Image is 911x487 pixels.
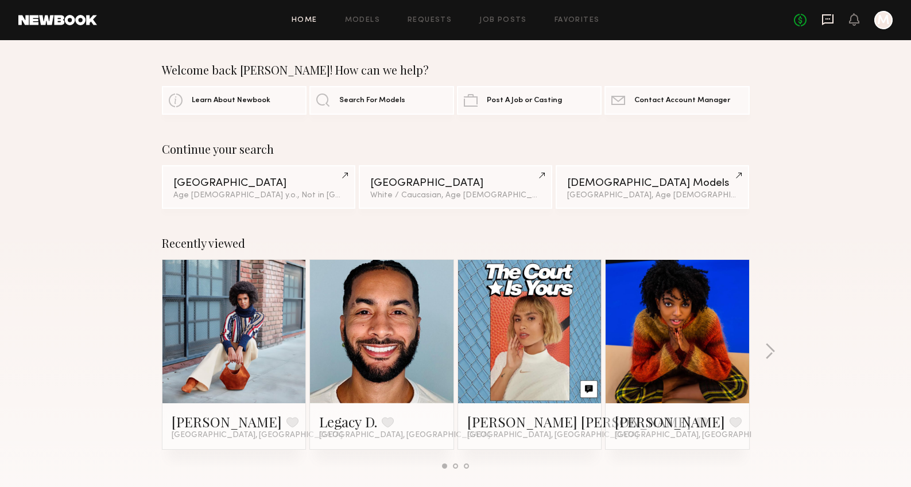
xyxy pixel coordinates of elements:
a: Requests [408,17,452,24]
a: [GEOGRAPHIC_DATA]Age [DEMOGRAPHIC_DATA] y.o., Not in [GEOGRAPHIC_DATA] [162,165,355,209]
a: Job Posts [479,17,527,24]
a: [GEOGRAPHIC_DATA]White / Caucasian, Age [DEMOGRAPHIC_DATA] y.o. [359,165,552,209]
div: [GEOGRAPHIC_DATA], Age [DEMOGRAPHIC_DATA] y.o. [567,192,738,200]
div: Age [DEMOGRAPHIC_DATA] y.o., Not in [GEOGRAPHIC_DATA] [173,192,344,200]
div: [GEOGRAPHIC_DATA] [370,178,541,189]
a: Home [292,17,317,24]
a: M [874,11,893,29]
div: Continue your search [162,142,750,156]
a: Favorites [555,17,600,24]
a: Learn About Newbook [162,86,307,115]
div: Welcome back [PERSON_NAME]! How can we help? [162,63,750,77]
a: [DEMOGRAPHIC_DATA] Models[GEOGRAPHIC_DATA], Age [DEMOGRAPHIC_DATA] y.o. [556,165,749,209]
span: Search For Models [339,97,405,104]
span: Contact Account Manager [634,97,730,104]
a: Post A Job or Casting [457,86,602,115]
a: [PERSON_NAME] [172,412,282,431]
span: [GEOGRAPHIC_DATA], [GEOGRAPHIC_DATA] [172,431,343,440]
span: [GEOGRAPHIC_DATA], [GEOGRAPHIC_DATA] [467,431,638,440]
a: Contact Account Manager [604,86,749,115]
div: White / Caucasian, Age [DEMOGRAPHIC_DATA] y.o. [370,192,541,200]
div: [DEMOGRAPHIC_DATA] Models [567,178,738,189]
a: Search For Models [309,86,454,115]
a: Models [345,17,380,24]
span: [GEOGRAPHIC_DATA], [GEOGRAPHIC_DATA] [615,431,786,440]
span: [GEOGRAPHIC_DATA], [GEOGRAPHIC_DATA] [319,431,490,440]
div: Recently viewed [162,236,750,250]
span: Learn About Newbook [192,97,270,104]
a: Legacy D. [319,412,377,431]
a: [PERSON_NAME] [PERSON_NAME] [467,412,691,431]
div: [GEOGRAPHIC_DATA] [173,178,344,189]
a: [PERSON_NAME] [615,412,725,431]
span: Post A Job or Casting [487,97,562,104]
